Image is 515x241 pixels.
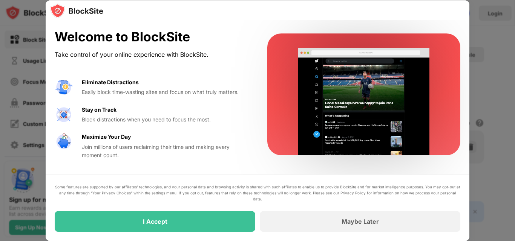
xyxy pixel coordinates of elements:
[55,78,73,96] img: value-avoid-distractions.svg
[55,49,249,60] div: Take control of your online experience with BlockSite.
[82,106,116,114] div: Stay on Track
[342,218,379,225] div: Maybe Later
[55,184,460,202] div: Some features are supported by our affiliates’ technologies, and your personal data and browsing ...
[55,133,73,151] img: value-safe-time.svg
[82,133,131,141] div: Maximize Your Day
[82,143,249,160] div: Join millions of users reclaiming their time and making every moment count.
[82,88,249,96] div: Easily block time-wasting sites and focus on what truly matters.
[82,78,139,86] div: Eliminate Distractions
[82,115,249,124] div: Block distractions when you need to focus the most.
[340,191,366,195] a: Privacy Policy
[55,29,249,45] div: Welcome to BlockSite
[55,106,73,124] img: value-focus.svg
[50,3,103,18] img: logo-blocksite.svg
[143,218,167,225] div: I Accept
